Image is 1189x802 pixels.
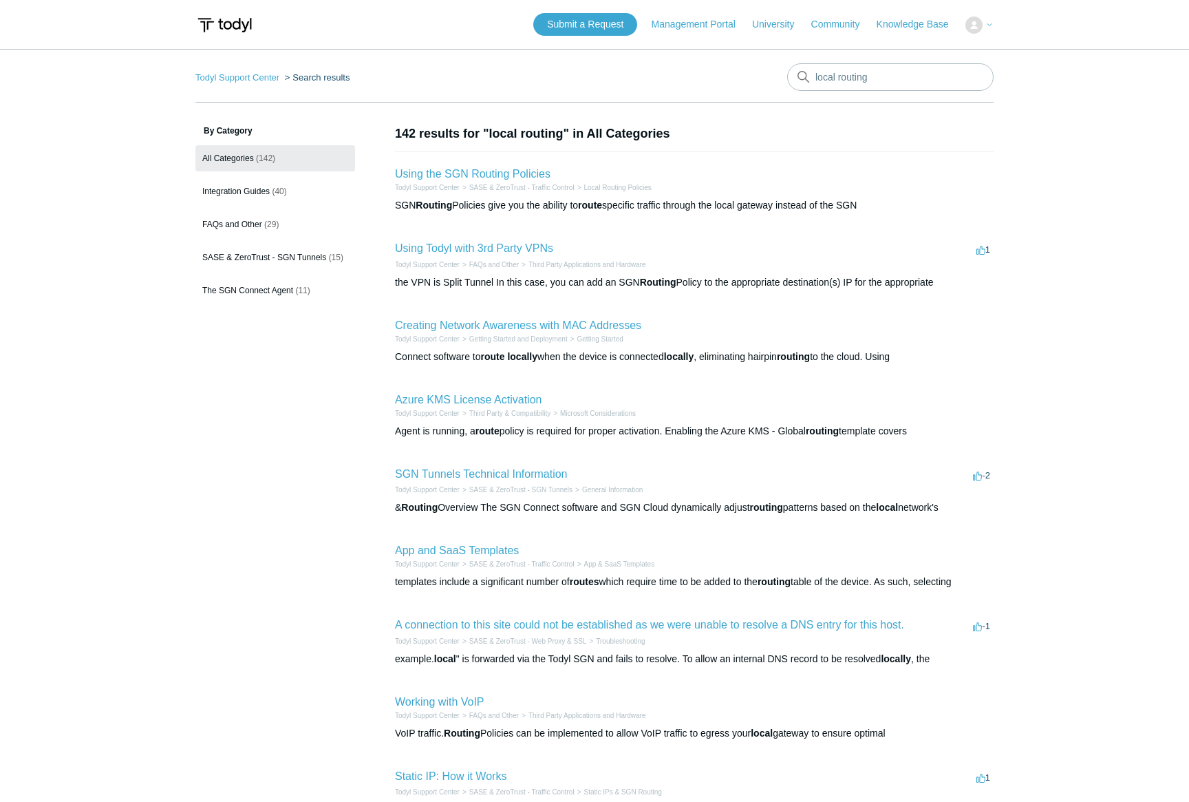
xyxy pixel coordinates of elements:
a: Todyl Support Center [395,712,460,719]
span: Integration Guides [202,187,270,196]
a: Working with VoIP [395,696,484,708]
div: the VPN is Split Tunnel In this case, you can add an SGN Policy to the appropriate destination(s)... [395,275,994,290]
li: Todyl Support Center [395,182,460,193]
li: Search results [282,72,350,83]
li: Getting Started [568,334,623,344]
a: Submit a Request [533,13,637,36]
input: Search [787,63,994,91]
span: SASE & ZeroTrust - SGN Tunnels [202,253,326,262]
li: SASE & ZeroTrust - Traffic Control [460,559,575,569]
span: The SGN Connect Agent [202,286,293,295]
a: Static IP: How it Works [395,770,506,782]
a: Third Party & Compatibility [469,410,550,417]
em: Routing [416,200,452,211]
a: SASE & ZeroTrust - Web Proxy & SSL [469,637,587,645]
a: SASE & ZeroTrust - Traffic Control [469,184,575,191]
a: A connection to this site could not be established as we were unable to resolve a DNS entry for t... [395,619,904,631]
li: Todyl Support Center [395,636,460,646]
a: Community [811,17,874,32]
span: 1 [976,244,990,255]
a: FAQs and Other [469,261,519,268]
span: (40) [272,187,286,196]
li: Local Routing Policies [575,182,652,193]
a: SASE & ZeroTrust - Traffic Control [469,560,575,568]
li: Troubleshooting [586,636,645,646]
span: All Categories [202,154,254,163]
a: SASE & ZeroTrust - SGN Tunnels (15) [195,244,355,271]
a: Azure KMS License Activation [395,394,542,405]
a: Creating Network Awareness with MAC Addresses [395,319,641,331]
li: Todyl Support Center [395,260,460,270]
li: Todyl Support Center [395,408,460,419]
span: (15) [329,253,343,262]
a: Troubleshooting [596,637,645,645]
img: Todyl Support Center Help Center home page [195,12,254,38]
a: SASE & ZeroTrust - SGN Tunnels [469,486,572,494]
a: FAQs and Other [469,712,519,719]
div: Connect software to when the device is connected , eliminating hairpin to the cloud. Using [395,350,994,364]
li: Third Party & Compatibility [460,408,550,419]
li: Static IPs & SGN Routing [575,787,662,797]
em: locally [664,351,694,362]
a: Todyl Support Center [395,788,460,796]
span: (142) [256,154,275,163]
a: App and SaaS Templates [395,545,519,556]
em: local [434,653,456,664]
a: General Information [582,486,643,494]
li: Todyl Support Center [395,334,460,344]
li: FAQs and Other [460,710,519,721]
a: Todyl Support Center [395,261,460,268]
span: -2 [973,470,990,481]
a: Microsoft Considerations [560,410,636,417]
li: Todyl Support Center [195,72,282,83]
a: Third Party Applications and Hardware [528,712,646,719]
div: example. " is forwarded via the Todyl SGN and fails to resolve. To allow an internal DNS record t... [395,652,994,666]
span: FAQs and Other [202,220,262,229]
li: Third Party Applications and Hardware [519,710,645,721]
em: local [876,502,898,513]
a: Using Todyl with 3rd Party VPNs [395,242,553,254]
em: route [578,200,602,211]
a: SASE & ZeroTrust - Traffic Control [469,788,575,796]
a: Using the SGN Routing Policies [395,168,550,180]
li: App & SaaS Templates [575,559,655,569]
li: FAQs and Other [460,260,519,270]
span: -1 [973,621,990,631]
li: Todyl Support Center [395,710,460,721]
li: Getting Started and Deployment [460,334,568,344]
a: University [752,17,808,32]
a: The SGN Connect Agent (11) [195,277,355,304]
em: routing [806,425,839,436]
div: templates include a significant number of which require time to be added to the table of the devi... [395,575,994,589]
em: routing [777,351,810,362]
a: Local Routing Policies [583,184,651,191]
em: routing [750,502,783,513]
em: routing [758,576,791,587]
a: Getting Started [577,335,623,343]
a: Static IPs & SGN Routing [583,788,661,796]
a: All Categories (142) [195,145,355,171]
em: Routing [444,728,480,739]
li: SASE & ZeroTrust - Traffic Control [460,182,575,193]
li: Third Party Applications and Hardware [519,260,645,270]
div: Agent is running, a policy is required for proper activation. Enabling the Azure KMS - Global tem... [395,424,994,439]
div: & Overview The SGN Connect software and SGN Cloud dynamically adjust patterns based on the network's [395,500,994,515]
h3: By Category [195,125,355,137]
li: SASE & ZeroTrust - SGN Tunnels [460,485,572,495]
a: Todyl Support Center [395,486,460,494]
a: SGN Tunnels Technical Information [395,468,568,480]
a: Todyl Support Center [195,72,279,83]
em: route [475,425,500,436]
a: FAQs and Other (29) [195,211,355,238]
a: Todyl Support Center [395,335,460,343]
a: Knowledge Base [877,17,963,32]
a: Todyl Support Center [395,410,460,417]
h1: 142 results for "local routing" in All Categories [395,125,994,143]
em: route [481,351,505,362]
li: SASE & ZeroTrust - Web Proxy & SSL [460,636,586,646]
span: (29) [264,220,279,229]
em: locally [507,351,537,362]
em: Routing [640,277,676,288]
li: Microsoft Considerations [550,408,636,419]
li: Todyl Support Center [395,787,460,797]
